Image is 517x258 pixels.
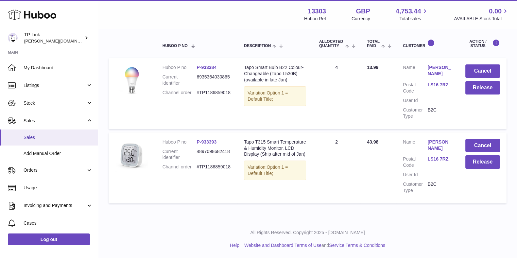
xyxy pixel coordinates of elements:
[163,148,197,161] dt: Current identifier
[8,233,90,245] a: Log out
[428,64,452,77] a: [PERSON_NAME]
[163,44,188,48] span: Huboo P no
[244,161,306,180] div: Variation:
[465,64,500,78] button: Cancel
[313,58,360,129] td: 4
[197,65,216,70] a: P-933384
[465,81,500,95] button: Release
[163,64,197,71] dt: Huboo P no
[465,39,500,48] div: Action / Status
[24,82,86,89] span: Listings
[356,7,370,16] strong: GBP
[403,156,427,168] dt: Postal Code
[352,16,370,22] div: Currency
[24,150,93,157] span: Add Manual Order
[313,132,360,203] td: 2
[308,7,326,16] strong: 13303
[244,44,271,48] span: Description
[248,164,288,176] span: Option 1 = Default Title;
[428,107,452,119] dd: B2C
[428,181,452,194] dd: B2C
[396,7,421,16] span: 4,753.44
[428,82,452,88] a: LS16 7RZ
[465,155,500,169] button: Release
[24,202,86,209] span: Invoicing and Payments
[403,64,427,78] dt: Name
[403,82,427,94] dt: Postal Code
[454,16,509,22] span: AVAILABLE Stock Total
[115,139,148,172] img: Tapo_T315_1_large_20221212093300h.jpg
[8,33,18,43] img: susie.li@tp-link.com
[403,181,427,194] dt: Customer Type
[197,90,231,96] dd: #TP1186859018
[24,167,86,173] span: Orders
[163,139,197,145] dt: Huboo P no
[230,243,239,248] a: Help
[197,74,231,86] dd: 6935364030865
[319,40,344,48] span: ALLOCATED Quantity
[163,74,197,86] dt: Current identifier
[24,134,93,141] span: Sales
[163,90,197,96] dt: Channel order
[24,220,93,226] span: Cases
[197,148,231,161] dd: 4897098682418
[244,64,306,83] div: Tapo Smart Bulb B22 Colour-Changeable (Tapo L530B)(available in late Jan)
[489,7,502,16] span: 0.00
[367,65,378,70] span: 13.99
[399,16,428,22] span: Total sales
[367,40,380,48] span: Total paid
[454,7,509,22] a: 0.00 AVAILABLE Stock Total
[244,86,306,106] div: Variation:
[242,242,385,249] li: and
[24,65,93,71] span: My Dashboard
[163,164,197,170] dt: Channel order
[403,39,452,48] div: Customer
[304,16,326,22] div: Huboo Ref
[403,139,427,153] dt: Name
[403,172,427,178] dt: User Id
[428,139,452,151] a: [PERSON_NAME]
[367,139,378,145] span: 43.98
[403,97,427,104] dt: User Id
[24,32,83,44] div: TP-Link
[24,38,165,43] span: [PERSON_NAME][DOMAIN_NAME][EMAIL_ADDRESS][DOMAIN_NAME]
[244,243,321,248] a: Website and Dashboard Terms of Use
[197,139,216,145] a: P-933393
[24,185,93,191] span: Usage
[103,230,512,236] p: All Rights Reserved. Copyright 2025 - [DOMAIN_NAME]
[403,107,427,119] dt: Customer Type
[244,139,306,158] div: Tapo T315 Smart Temperature & Humidity Monitor, LCD Display (Ship after mid of Jan)
[428,156,452,162] a: LS16 7RZ
[465,139,500,152] button: Cancel
[24,118,86,124] span: Sales
[329,243,385,248] a: Service Terms & Conditions
[24,100,86,106] span: Stock
[197,164,231,170] dd: #TP1186859018
[396,7,429,22] a: 4,753.44 Total sales
[115,64,148,97] img: 01_large_1600053803723v.jpg
[248,90,288,102] span: Option 1 = Default Title;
